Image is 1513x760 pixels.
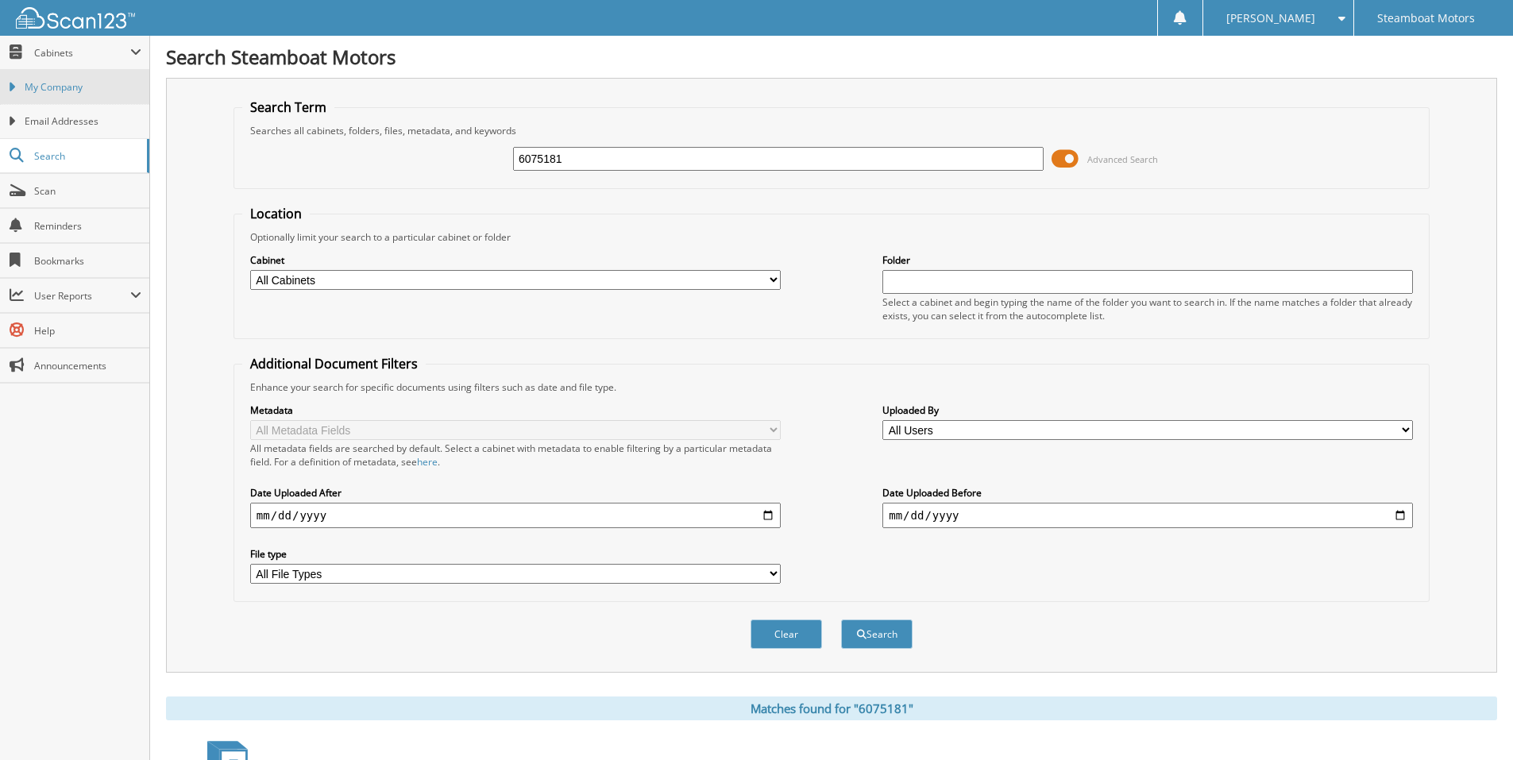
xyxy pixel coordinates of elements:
[166,696,1497,720] div: Matches found for "6075181"
[242,230,1421,244] div: Optionally limit your search to a particular cabinet or folder
[242,98,334,116] legend: Search Term
[242,205,310,222] legend: Location
[250,403,781,417] label: Metadata
[250,486,781,500] label: Date Uploaded After
[882,503,1413,528] input: end
[34,254,141,268] span: Bookmarks
[882,403,1413,417] label: Uploaded By
[34,184,141,198] span: Scan
[1377,14,1475,23] span: Steamboat Motors
[34,324,141,338] span: Help
[242,124,1421,137] div: Searches all cabinets, folders, files, metadata, and keywords
[34,289,130,303] span: User Reports
[1226,14,1315,23] span: [PERSON_NAME]
[882,253,1413,267] label: Folder
[250,547,781,561] label: File type
[16,7,135,29] img: scan123-logo-white.svg
[882,295,1413,322] div: Select a cabinet and begin typing the name of the folder you want to search in. If the name match...
[841,619,913,649] button: Search
[25,114,141,129] span: Email Addresses
[34,359,141,372] span: Announcements
[882,486,1413,500] label: Date Uploaded Before
[34,219,141,233] span: Reminders
[250,253,781,267] label: Cabinet
[242,355,426,372] legend: Additional Document Filters
[34,46,130,60] span: Cabinets
[25,80,141,95] span: My Company
[751,619,822,649] button: Clear
[417,455,438,469] a: here
[242,380,1421,394] div: Enhance your search for specific documents using filters such as date and file type.
[34,149,139,163] span: Search
[166,44,1497,70] h1: Search Steamboat Motors
[250,442,781,469] div: All metadata fields are searched by default. Select a cabinet with metadata to enable filtering b...
[1087,153,1158,165] span: Advanced Search
[1434,684,1513,760] iframe: Chat Widget
[250,503,781,528] input: start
